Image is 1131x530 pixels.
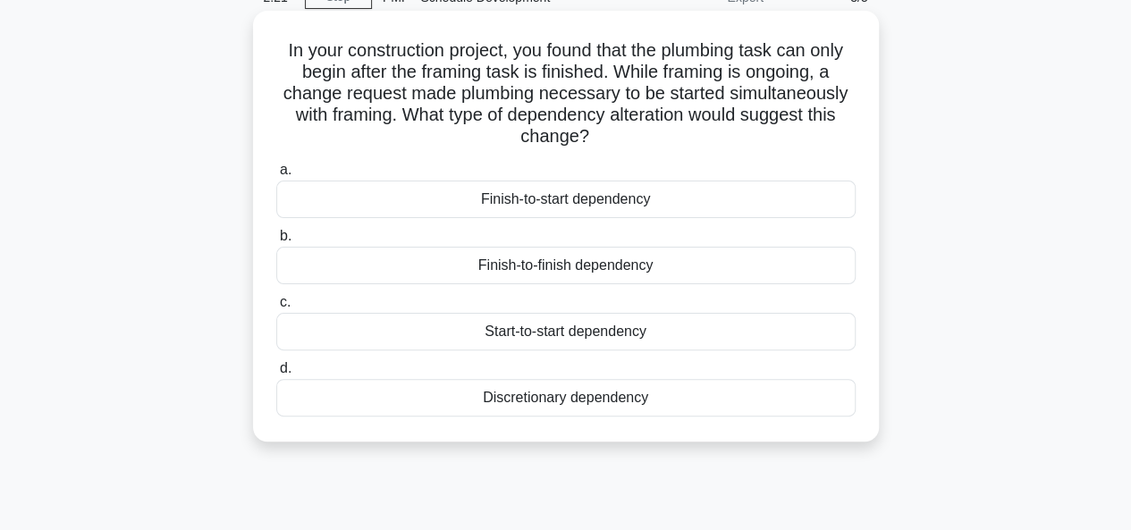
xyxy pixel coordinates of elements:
[274,39,857,148] h5: In your construction project, you found that the plumbing task can only begin after the framing t...
[280,294,291,309] span: c.
[276,313,856,350] div: Start-to-start dependency
[276,379,856,416] div: Discretionary dependency
[280,162,291,177] span: a.
[276,247,856,284] div: Finish-to-finish dependency
[280,360,291,375] span: d.
[280,228,291,243] span: b.
[276,181,856,218] div: Finish-to-start dependency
